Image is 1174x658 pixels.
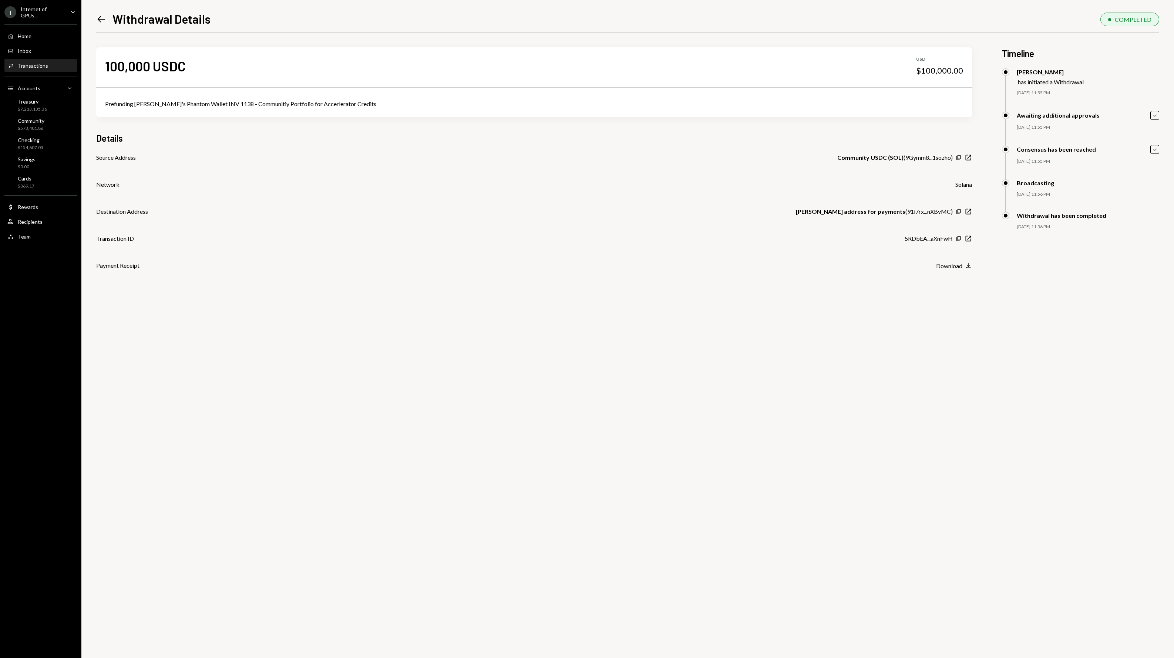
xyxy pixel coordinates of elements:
div: Transactions [18,63,48,69]
a: Home [4,29,77,43]
a: Community$573,401.86 [4,115,77,133]
div: $7,213,135.36 [18,106,47,112]
div: ( 9Gymm8...1sozho ) [837,153,953,162]
div: Recipients [18,219,43,225]
div: has initiated a Withdrawal [1018,78,1084,85]
div: Team [18,233,31,240]
div: Awaiting additional approvals [1017,112,1100,119]
div: COMPLETED [1115,16,1151,23]
a: Cards$869.17 [4,173,77,191]
div: $154,607.03 [18,145,43,151]
div: [DATE] 11:55 PM [1017,158,1159,165]
a: Inbox [4,44,77,57]
button: Download [936,262,972,270]
h3: Details [96,132,123,144]
div: Withdrawal has been completed [1017,212,1106,219]
div: [DATE] 11:55 PM [1017,124,1159,131]
a: Checking$154,607.03 [4,135,77,152]
div: Inbox [18,48,31,54]
div: Network [96,180,120,189]
div: Home [18,33,31,39]
a: Treasury$7,213,135.36 [4,96,77,114]
div: Internet of GPUs... [21,6,64,18]
div: $869.17 [18,183,34,189]
div: $0.00 [18,164,36,170]
div: Broadcasting [1017,179,1054,186]
div: Solana [955,180,972,189]
div: Checking [18,137,43,143]
b: Community USDC (SOL) [837,153,904,162]
div: Treasury [18,98,47,105]
div: Payment Receipt [96,261,139,270]
a: Recipients [4,215,77,228]
a: Transactions [4,59,77,72]
div: USD [916,56,963,63]
div: Accounts [18,85,40,91]
div: I [4,6,16,18]
div: [DATE] 11:56 PM [1017,224,1159,230]
div: Community [18,118,44,124]
div: Source Address [96,153,136,162]
div: $573,401.86 [18,125,44,132]
b: [PERSON_NAME] address for payments [796,207,905,216]
div: Destination Address [96,207,148,216]
div: [PERSON_NAME] [1017,68,1084,75]
div: Prefunding [PERSON_NAME]'s Phantom Wallet INV 1138 - Communitiy Portfolio for Accerlerator Credits [105,99,963,108]
div: Download [936,262,962,269]
div: ( 91i7rx...nXBvMC ) [796,207,953,216]
div: $100,000.00 [916,65,963,76]
div: Savings [18,156,36,162]
div: 100,000 USDC [105,58,186,74]
a: Rewards [4,200,77,213]
div: [DATE] 11:55 PM [1017,90,1159,96]
a: Savings$0.00 [4,154,77,172]
h3: Timeline [1002,47,1159,60]
div: Rewards [18,204,38,210]
a: Accounts [4,81,77,95]
div: Cards [18,175,34,182]
h1: Withdrawal Details [112,11,211,26]
a: Team [4,230,77,243]
div: Consensus has been reached [1017,146,1096,153]
div: [DATE] 11:56 PM [1017,191,1159,198]
div: Transaction ID [96,234,134,243]
div: 5RDbEA...aXnFwH [905,234,953,243]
